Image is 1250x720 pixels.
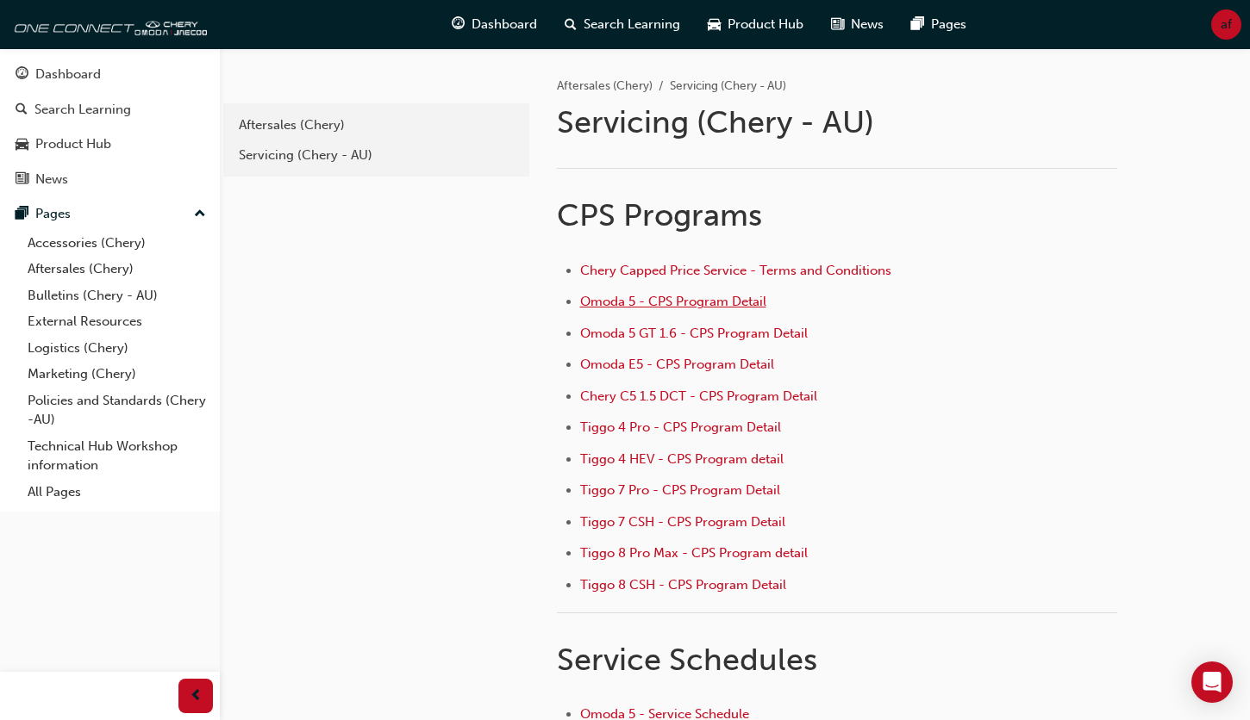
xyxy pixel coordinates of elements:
[911,14,924,35] span: pages-icon
[7,198,213,230] button: Pages
[831,14,844,35] span: news-icon
[557,196,762,233] span: CPS Programs
[557,641,817,678] span: Service Schedules
[580,294,766,309] a: Omoda 5 - CPS Program Detail
[7,164,213,196] a: News
[16,67,28,83] span: guage-icon
[16,207,28,222] span: pages-icon
[230,110,522,140] a: Aftersales (Chery)
[580,326,808,341] a: Omoda 5 GT 1.6 - CPS Program Detail
[7,59,213,90] a: Dashboard
[16,137,28,152] span: car-icon
[239,115,514,135] div: Aftersales (Chery)
[21,361,213,388] a: Marketing (Chery)
[438,7,551,42] a: guage-iconDashboard
[7,94,213,126] a: Search Learning
[16,102,28,118] span: search-icon
[557,78,653,93] a: Aftersales (Chery)
[580,514,785,530] a: Tiggo 7 CSH - CPS Program Detail
[584,15,680,34] span: Search Learning
[670,77,786,96] li: Servicing (Chery - AU)
[21,282,213,309] a: Bulletins (Chery - AU)
[565,14,577,35] span: search-icon
[35,65,101,84] div: Dashboard
[897,7,980,42] a: pages-iconPages
[817,7,897,42] a: news-iconNews
[580,419,781,435] a: Tiggo 4 Pro - CPS Program Detail
[851,15,884,34] span: News
[472,15,537,34] span: Dashboard
[7,128,213,160] a: Product Hub
[931,15,966,34] span: Pages
[230,140,522,171] a: Servicing (Chery - AU)
[580,482,780,498] a: Tiggo 7 Pro - CPS Program Detail
[16,172,28,188] span: news-icon
[1211,9,1241,40] button: af
[194,203,206,226] span: up-icon
[580,451,784,467] a: Tiggo 4 HEV - CPS Program detail
[21,388,213,433] a: Policies and Standards (Chery -AU)
[694,7,817,42] a: car-iconProduct Hub
[239,146,514,165] div: Servicing (Chery - AU)
[7,55,213,198] button: DashboardSearch LearningProduct HubNews
[21,433,213,479] a: Technical Hub Workshop information
[580,577,786,593] a: Tiggo 8 CSH - CPS Program Detail
[580,357,774,372] a: Omoda E5 - CPS Program Detail
[35,134,111,154] div: Product Hub
[580,545,808,561] a: Tiggo 8 Pro Max - CPS Program detail
[21,335,213,362] a: Logistics (Chery)
[35,204,71,224] div: Pages
[35,170,68,189] div: News
[21,479,213,506] a: All Pages
[21,256,213,282] a: Aftersales (Chery)
[452,14,465,35] span: guage-icon
[9,7,207,41] img: oneconnect
[1221,15,1232,34] span: af
[21,230,213,257] a: Accessories (Chery)
[21,308,213,335] a: External Resources
[580,263,891,278] a: Chery Capped Price Service - Terms and Conditions
[190,686,203,707] span: prev-icon
[34,100,131,120] div: Search Learning
[557,103,1120,141] h1: Servicing (Chery - AU)
[551,7,694,42] a: search-iconSearch Learning
[1191,661,1233,703] div: Open Intercom Messenger
[580,388,817,404] a: Chery C5 1.5 DCT - CPS Program Detail
[708,14,721,35] span: car-icon
[728,15,803,34] span: Product Hub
